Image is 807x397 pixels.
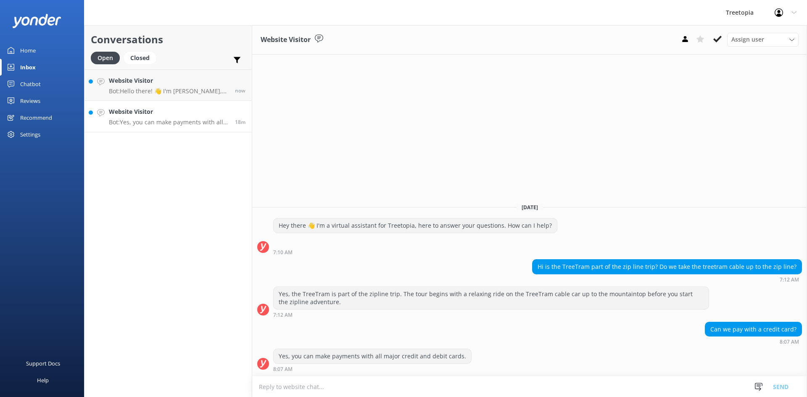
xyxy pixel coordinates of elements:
[705,339,802,344] div: 08:07am 13-Aug-2025 (UTC -06:00) America/Mexico_City
[273,366,472,372] div: 08:07am 13-Aug-2025 (UTC -06:00) America/Mexico_City
[84,69,252,101] a: Website VisitorBot:Hello there! 👋 I'm [PERSON_NAME], your Treetopia virtual adventure guide. How ...
[273,312,709,318] div: 07:12am 13-Aug-2025 (UTC -06:00) America/Mexico_City
[84,101,252,132] a: Website VisitorBot:Yes, you can make payments with all major credit and debit cards.18m
[780,339,799,344] strong: 8:07 AM
[26,355,60,372] div: Support Docs
[13,14,61,28] img: yonder-white-logo.png
[780,277,799,282] strong: 7:12 AM
[273,313,293,318] strong: 7:12 AM
[91,32,245,47] h2: Conversations
[533,260,802,274] div: Hi is the TreeTram part of the zip line trip? Do we take the treetram cable up to the zip line?
[273,250,293,255] strong: 7:10 AM
[274,287,709,309] div: Yes, the TreeTram is part of the zipline trip. The tour begins with a relaxing ride on the TreeTr...
[20,76,41,92] div: Chatbot
[532,276,802,282] div: 07:12am 13-Aug-2025 (UTC -06:00) America/Mexico_City
[261,34,311,45] h3: Website Visitor
[124,52,156,64] div: Closed
[20,92,40,109] div: Reviews
[20,109,52,126] div: Recommend
[273,367,293,372] strong: 8:07 AM
[109,76,229,85] h4: Website Visitor
[109,87,229,95] p: Bot: Hello there! 👋 I'm [PERSON_NAME], your Treetopia virtual adventure guide. How can I help?
[20,126,40,143] div: Settings
[731,35,764,44] span: Assign user
[705,322,802,337] div: Can we pay with a credit card?
[273,249,557,255] div: 07:10am 13-Aug-2025 (UTC -06:00) America/Mexico_City
[91,53,124,62] a: Open
[20,59,36,76] div: Inbox
[727,33,799,46] div: Assign User
[235,118,245,126] span: 08:07am 13-Aug-2025 (UTC -06:00) America/Mexico_City
[274,218,557,233] div: Hey there 👋 I'm a virtual assistant for Treetopia, here to answer your questions. How can I help?
[91,52,120,64] div: Open
[109,107,229,116] h4: Website Visitor
[517,204,543,211] span: [DATE]
[235,87,245,94] span: 08:25am 13-Aug-2025 (UTC -06:00) America/Mexico_City
[109,118,229,126] p: Bot: Yes, you can make payments with all major credit and debit cards.
[124,53,160,62] a: Closed
[20,42,36,59] div: Home
[274,349,471,363] div: Yes, you can make payments with all major credit and debit cards.
[37,372,49,389] div: Help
